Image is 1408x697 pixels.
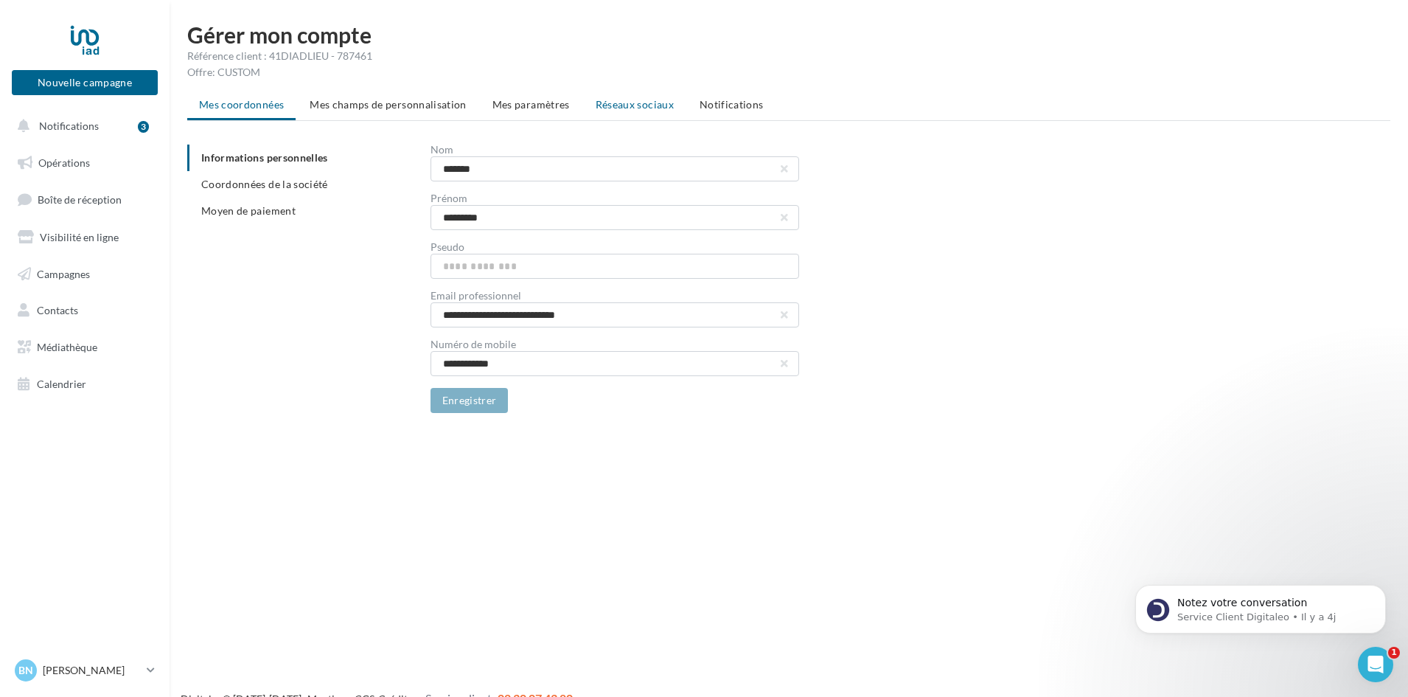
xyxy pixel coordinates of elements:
button: Enregistrer [431,388,509,413]
a: Visibilité en ligne [9,222,161,253]
span: Réseaux sociaux [596,98,674,111]
div: Offre: CUSTOM [187,65,1390,80]
span: Calendrier [37,378,86,390]
a: Bn [PERSON_NAME] [12,656,158,684]
span: Bn [18,663,33,678]
span: Mes champs de personnalisation [310,98,467,111]
a: Calendrier [9,369,161,400]
div: Pseudo [431,242,799,252]
span: Coordonnées de la société [201,178,328,190]
span: Notifications [39,119,99,132]
a: Médiathèque [9,332,161,363]
span: Opérations [38,156,90,169]
span: Mes paramètres [492,98,570,111]
a: Contacts [9,295,161,326]
iframe: Intercom notifications message [1113,554,1408,657]
iframe: Intercom live chat [1358,647,1393,682]
h1: Gérer mon compte [187,24,1390,46]
span: Campagnes [37,267,90,280]
span: Boîte de réception [38,193,122,206]
a: Boîte de réception [9,184,161,215]
p: [PERSON_NAME] [43,663,141,678]
div: Prénom [431,193,799,204]
a: Opérations [9,148,161,178]
div: 3 [138,121,149,133]
div: Email professionnel [431,291,799,301]
span: Moyen de paiement [201,204,296,217]
div: Référence client : 41DIADLIEU - 787461 [187,49,1390,63]
a: Campagnes [9,259,161,290]
div: Numéro de mobile [431,339,799,350]
button: Notifications 3 [9,111,155,142]
span: Visibilité en ligne [40,231,119,243]
span: Notifications [700,98,764,111]
span: Contacts [37,304,78,316]
span: Médiathèque [37,341,97,353]
button: Nouvelle campagne [12,70,158,95]
span: 1 [1388,647,1400,659]
div: Nom [431,145,799,155]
